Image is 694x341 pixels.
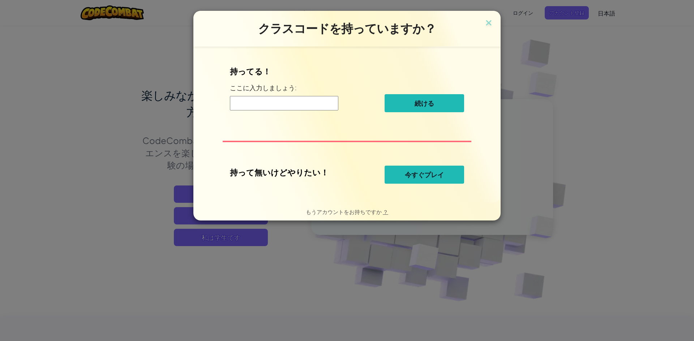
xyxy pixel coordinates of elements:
[306,208,382,215] font: もうアカウントをお持ちですか
[383,208,388,215] a: ？
[484,18,493,29] img: 閉じるアイコン
[230,83,296,92] font: ここに入力しましょう:
[385,166,464,184] button: 今すぐプレイ
[385,94,464,112] button: 続ける
[405,170,444,179] font: 今すぐプレイ
[415,99,434,108] font: 続ける
[230,167,329,178] font: 持って無いけどやりたい！
[258,21,436,36] font: クラスコードを持っていますか？
[230,66,271,76] font: 持ってる！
